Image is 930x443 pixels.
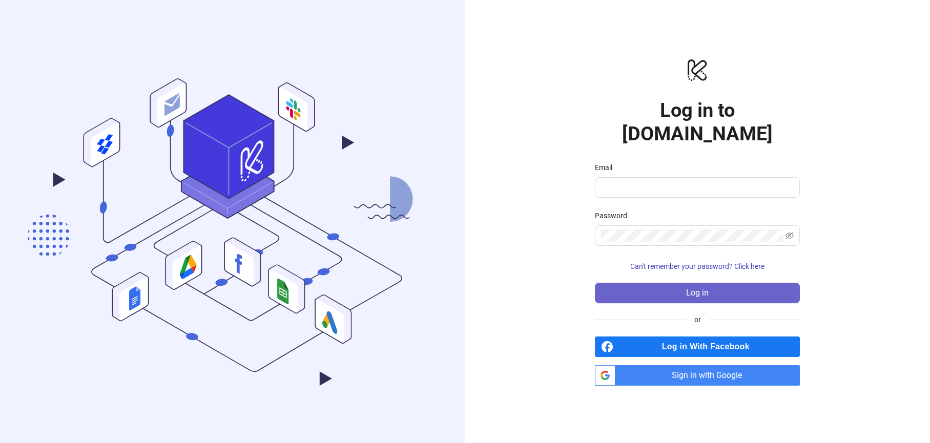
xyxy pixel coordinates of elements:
[595,336,800,357] a: Log in With Facebook
[595,365,800,386] a: Sign in with Google
[595,262,800,270] a: Can't remember your password? Click here
[595,283,800,303] button: Log in
[686,314,709,325] span: or
[686,288,709,298] span: Log in
[619,365,800,386] span: Sign in with Google
[630,262,764,270] span: Can't remember your password? Click here
[601,181,792,194] input: Email
[601,229,783,242] input: Password
[595,210,634,221] label: Password
[595,258,800,275] button: Can't remember your password? Click here
[786,231,794,240] span: eye-invisible
[595,162,619,173] label: Email
[595,98,800,145] h1: Log in to [DOMAIN_NAME]
[617,336,800,357] span: Log in With Facebook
